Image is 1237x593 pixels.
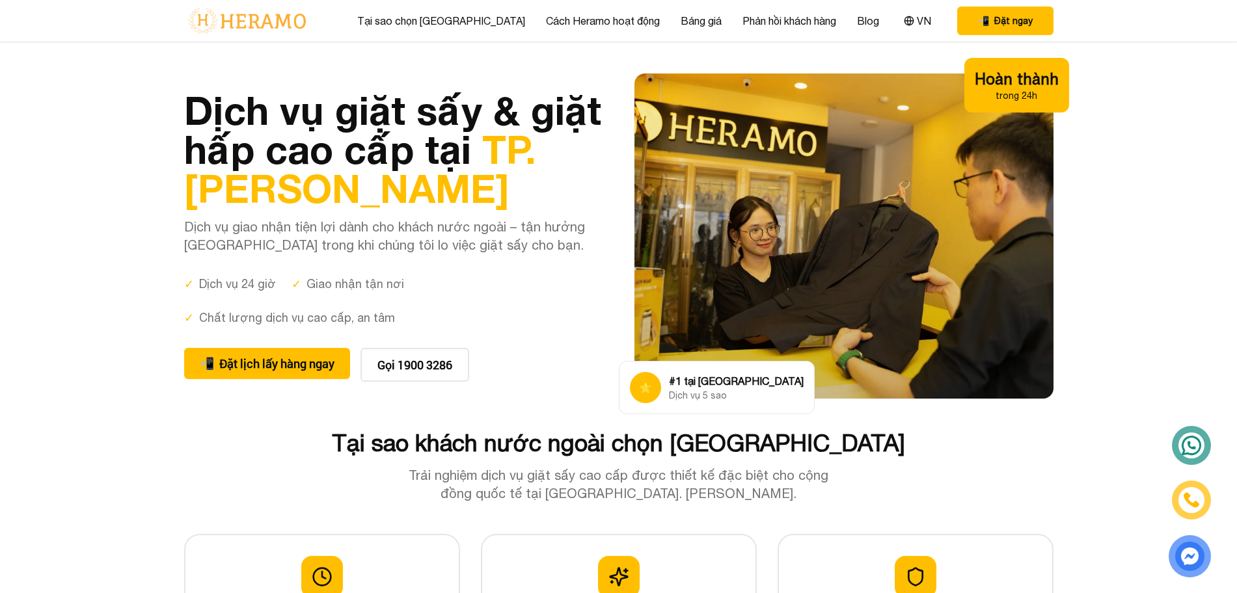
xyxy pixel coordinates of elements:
[957,7,1053,35] button: phone Đặt ngay
[184,275,194,293] span: ✓
[1174,482,1209,518] a: phone-icon
[681,13,722,29] a: Bảng giá
[857,13,879,29] a: Blog
[1184,492,1199,508] img: phone-icon
[184,218,603,254] p: Dịch vụ giao nhận tiện lợi dành cho khách nước ngoài – tận hưởng [GEOGRAPHIC_DATA] trong khi chún...
[546,13,660,29] a: Cách Heramo hoạt động
[978,14,989,27] span: phone
[184,309,395,327] div: Chất lượng dịch vụ cao cấp, an tâm
[200,354,214,373] span: phone
[975,68,1059,89] div: Hoàn thành
[669,389,804,402] div: Dịch vụ 5 sao
[639,380,652,395] span: star
[742,13,836,29] a: Phản hồi khách hàng
[184,348,350,379] button: phone Đặt lịch lấy hàng ngay
[184,7,310,34] img: logo-with-text.png
[975,89,1059,102] div: trong 24h
[292,275,404,293] div: Giao nhận tận nơi
[400,466,837,503] p: Trải nghiệm dịch vụ giặt sấy cao cấp được thiết kế đặc biệt cho cộng đồng quốc tế tại [GEOGRAPHIC...
[292,275,301,293] span: ✓
[669,373,804,389] div: #1 tại [GEOGRAPHIC_DATA]
[184,275,276,293] div: Dịch vụ 24 giờ
[994,14,1033,27] span: Đặt ngay
[184,309,194,327] span: ✓
[184,90,603,207] h1: Dịch vụ giặt sấy & giặt hấp cao cấp tại
[184,430,1053,456] h2: Tại sao khách nước ngoài chọn [GEOGRAPHIC_DATA]
[360,348,469,382] button: Gọi 1900 3286
[357,13,525,29] a: Tại sao chọn [GEOGRAPHIC_DATA]
[900,12,935,29] button: VN
[184,125,536,211] span: TP. [PERSON_NAME]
